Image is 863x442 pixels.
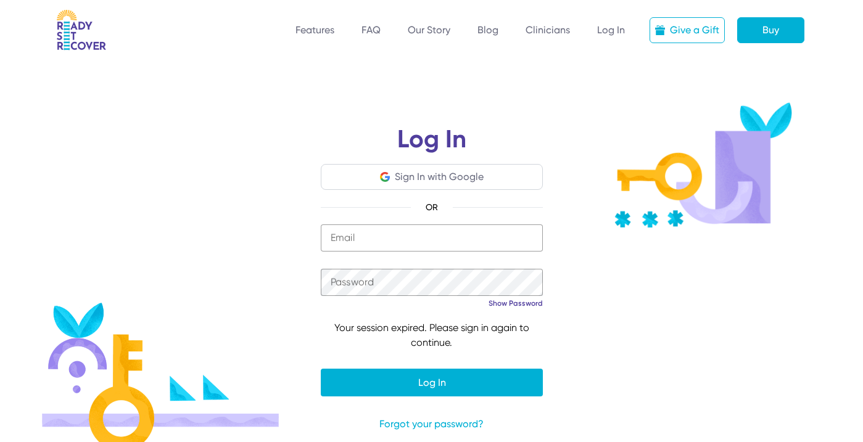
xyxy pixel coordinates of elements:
div: Give a Gift [670,23,719,38]
div: Buy [762,23,779,38]
a: Features [295,24,334,36]
span: OR [411,200,453,215]
div: Your session expired. Please sign in again to continue. [321,321,543,350]
img: Key [614,102,792,227]
button: Sign In with Google [380,170,484,184]
a: Give a Gift [650,17,725,43]
a: Buy [737,17,804,43]
a: FAQ [361,24,381,36]
h1: Log In [321,127,543,164]
a: Our Story [408,24,450,36]
button: Log In [321,369,543,396]
a: Clinicians [526,24,570,36]
img: RSR [57,10,106,51]
a: Blog [477,24,498,36]
a: Log In [597,24,625,36]
div: Sign In with Google [395,170,484,184]
a: Forgot your password? [321,417,543,432]
a: Show Password [489,298,543,308]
